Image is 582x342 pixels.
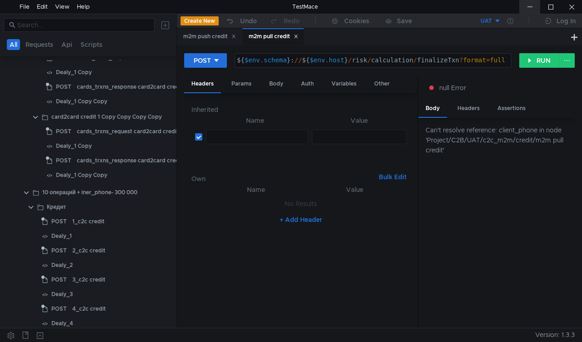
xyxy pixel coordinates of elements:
div: cards_trxns_response card2card credit [77,80,183,94]
div: Auth [294,75,321,92]
div: 3_c2c credit [72,273,105,287]
div: Кредит [47,200,66,214]
span: POST [56,125,71,138]
span: Version: 1.3.3 [535,328,575,342]
div: POST [194,55,211,65]
div: UAT [481,17,492,25]
div: Dealy_2 [51,258,73,272]
button: + Add Header [276,214,326,225]
div: 4_c2c credit [72,302,106,316]
span: POST [51,244,67,257]
button: Requests [23,39,56,50]
div: Body [262,75,291,92]
th: Name [206,184,306,195]
div: cards_trxns_request card2card credit [77,125,179,138]
div: Body [418,100,447,118]
button: RUN [519,53,560,68]
span: POST [51,215,67,228]
span: POST [56,154,71,167]
button: Undo [219,14,263,28]
div: Assertions [490,100,533,117]
div: Dealy_1 Copy [56,139,92,153]
div: Undo [240,15,257,26]
div: Dealy_4 [51,317,73,330]
div: Params [224,75,259,92]
div: Headers [184,75,221,93]
div: 2_c2c credit [72,244,105,257]
div: Other [367,75,397,92]
span: null Error [439,83,466,93]
div: Dealy_1 [51,229,72,243]
th: Name [202,115,308,126]
div: Dealy_1 Copy Copy [56,168,107,182]
div: Log In [557,15,576,26]
button: Scripts [78,39,105,50]
button: Create New [181,16,219,25]
h6: Own [191,173,376,184]
div: Variables [324,75,364,92]
div: cards_trxns_response card2card credit [77,154,183,167]
div: Can't resolve reference: client_phone in node 'Project/С2B/UAT/c2c_m2m/credit/m2m pull credit' [426,125,575,155]
span: POST [56,80,71,94]
div: Redo [284,15,300,26]
div: Headers [450,100,487,117]
button: Api [59,39,75,50]
div: 10 операций + iner_phone- 300 000 [42,186,137,199]
th: Value [306,184,403,195]
span: POST [51,302,67,316]
div: 1_c2c credit [72,215,105,228]
button: Bulk Edit [375,171,410,182]
button: Redo [263,14,306,28]
input: Search... [17,20,149,30]
button: POST [184,53,227,68]
button: UAT [438,14,501,28]
div: m2m push credit [183,32,236,41]
div: card2card credit 1 Copy Copy Copy Copy [51,110,162,124]
div: Dealy_1 Copy Copy [56,95,107,108]
button: All [7,39,20,50]
div: Dealy_1 Copy [56,65,92,79]
div: Dealy_3 [51,287,73,301]
div: Cookies [344,15,369,26]
h6: Inherited [191,104,411,115]
div: Save [397,18,412,24]
nz-embed-empty: No Results [285,200,317,208]
div: m2m pull credit [249,32,298,41]
th: Value [308,115,411,126]
span: POST [51,273,67,287]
